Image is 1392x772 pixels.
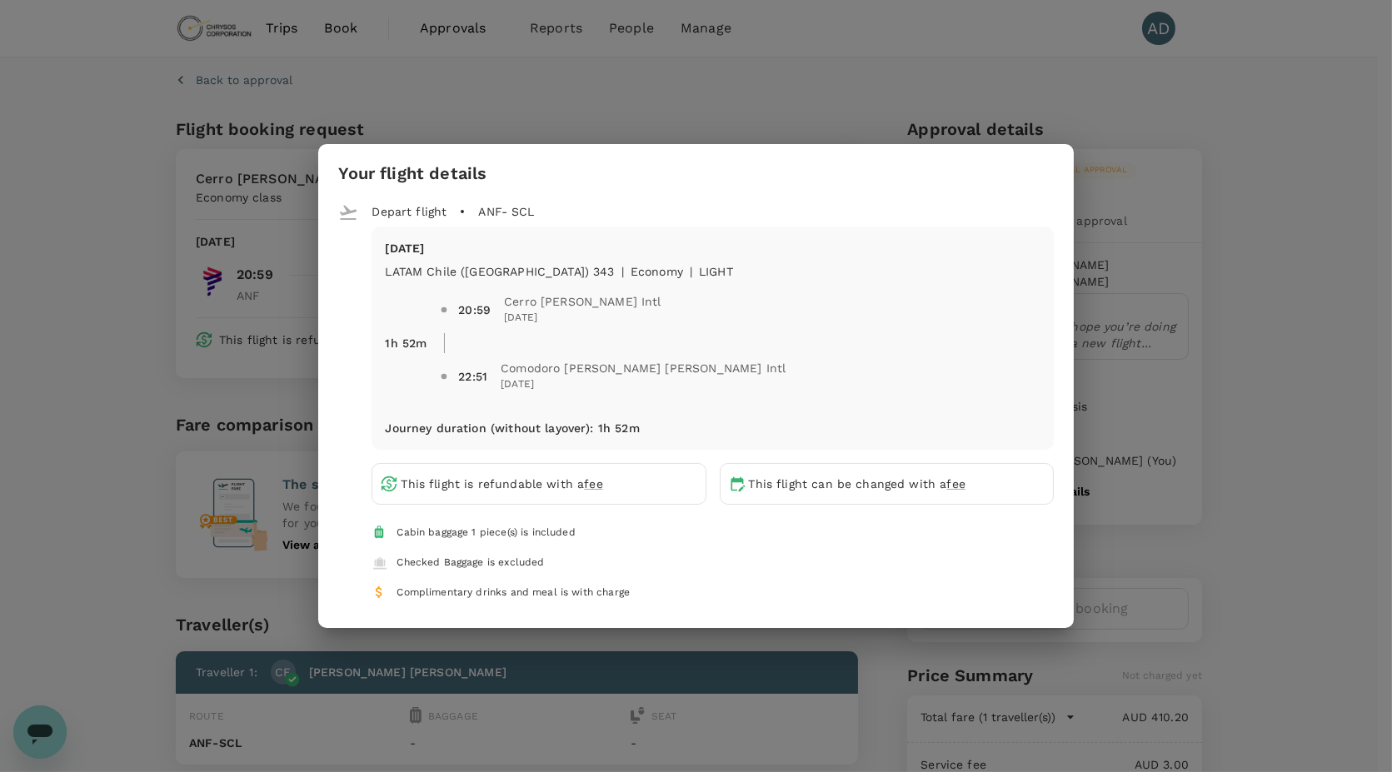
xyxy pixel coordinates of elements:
[504,293,661,310] span: Cerro [PERSON_NAME] Intl
[621,265,624,278] span: |
[478,203,534,220] p: ANF - SCL
[338,164,486,183] h3: Your flight details
[458,301,491,318] div: 20:59
[372,203,447,220] p: Depart flight
[397,585,630,601] div: Complimentary drinks and meal is with charge
[385,240,1040,257] p: [DATE]
[699,263,733,280] p: LIGHT
[385,263,614,280] p: LATAM Chile ([GEOGRAPHIC_DATA]) 343
[401,476,602,492] p: This flight is refundable with a
[501,360,786,376] span: Comodoro [PERSON_NAME] [PERSON_NAME] Intl
[397,525,575,541] div: Cabin baggage 1 piece(s) is included
[397,555,544,571] div: Checked Baggage is excluded
[690,265,692,278] span: |
[458,368,487,385] div: 22:51
[584,477,602,491] span: fee
[749,476,965,492] p: This flight can be changed with a
[946,477,965,491] span: fee
[385,335,427,351] p: 1h 52m
[385,420,639,436] p: Journey duration (without layover) : 1h 52m
[631,263,683,280] p: economy
[504,310,661,326] span: [DATE]
[501,376,786,393] span: [DATE]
